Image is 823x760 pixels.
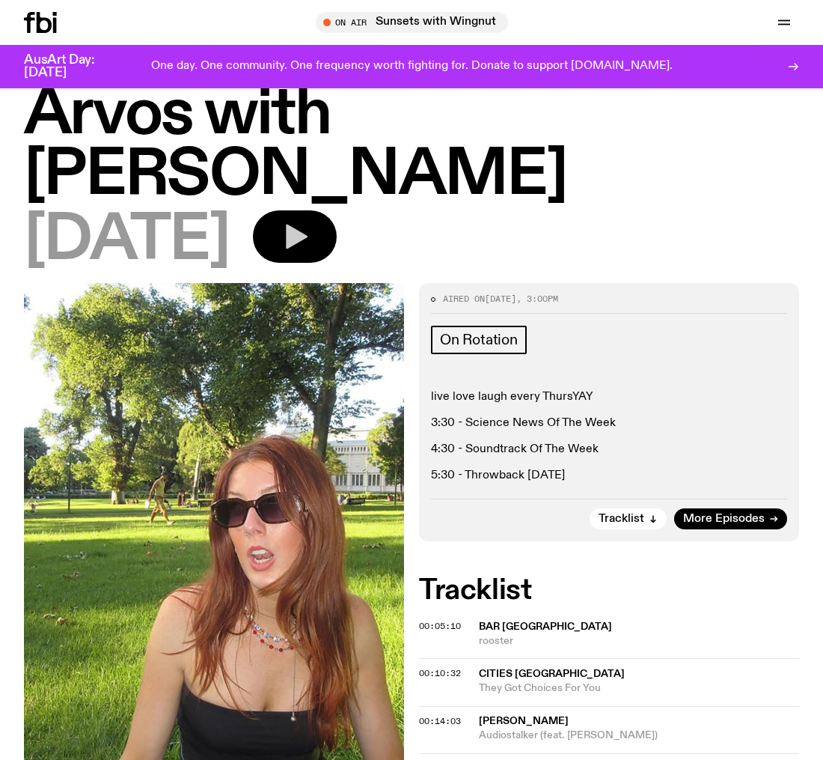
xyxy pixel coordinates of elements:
[419,669,461,678] button: 00:10:32
[316,12,508,33] button: On AirSunsets with Wingnut
[599,514,644,525] span: Tracklist
[24,54,120,79] h3: AusArt Day: [DATE]
[443,293,485,305] span: Aired on
[151,60,673,73] p: One day. One community. One frequency worth fighting for. Donate to support [DOMAIN_NAME].
[479,669,625,679] span: Cities [GEOGRAPHIC_DATA]
[683,514,765,525] span: More Episodes
[24,85,799,206] h1: Arvos with [PERSON_NAME]
[479,729,799,743] span: Audiostalker (feat. [PERSON_NAME])
[674,508,787,529] a: More Episodes
[419,620,461,632] span: 00:05:10
[485,293,516,305] span: [DATE]
[419,717,461,726] button: 00:14:03
[479,716,569,726] span: [PERSON_NAME]
[431,416,787,431] p: 3:30 - Science News Of The Week
[440,332,518,348] span: On Rotation
[431,326,527,354] a: On Rotation
[479,621,612,632] span: bar [GEOGRAPHIC_DATA]
[419,715,461,727] span: 00:14:03
[479,681,799,696] span: They Got Choices For You
[479,634,799,648] span: rooster
[419,622,461,630] button: 00:05:10
[419,577,799,604] h2: Tracklist
[431,443,787,457] p: 4:30 - Soundtrack Of The Week
[419,667,461,679] span: 00:10:32
[431,469,787,483] p: 5:30 - Throwback [DATE]
[431,390,787,404] p: live love laugh every ThursYAY
[516,293,558,305] span: , 3:00pm
[590,508,667,529] button: Tracklist
[24,210,229,271] span: [DATE]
